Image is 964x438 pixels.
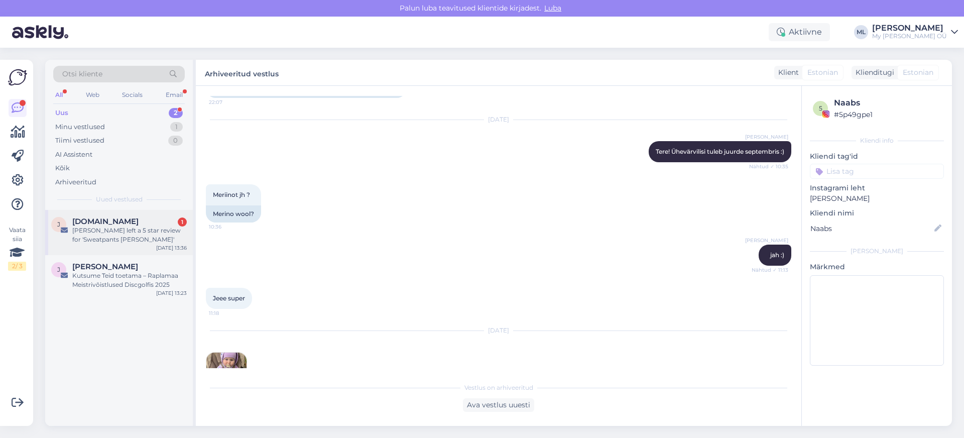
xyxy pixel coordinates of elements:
div: Socials [120,88,145,101]
div: 2 / 3 [8,262,26,271]
div: Ava vestlus uuesti [463,398,534,412]
div: 2 [169,108,183,118]
div: Arhiveeritud [55,177,96,187]
span: 5 [819,104,822,112]
span: Luba [541,4,564,13]
span: Otsi kliente [62,69,102,79]
div: [DATE] [206,326,791,335]
div: Aktiivne [769,23,830,41]
div: Email [164,88,185,101]
p: Kliendi nimi [810,208,944,218]
div: Web [84,88,101,101]
span: Estonian [903,67,933,78]
img: attachment [206,353,247,393]
input: Lisa nimi [810,223,932,234]
div: 1 [178,217,187,227]
span: Jeee super [213,294,245,302]
span: 11:18 [209,309,247,317]
span: 22:07 [209,98,247,106]
span: Uued vestlused [96,195,143,204]
input: Lisa tag [810,164,944,179]
div: Merino wool? [206,205,261,223]
img: Askly Logo [8,68,27,87]
label: Arhiveeritud vestlus [205,66,279,79]
p: Kliendi tag'id [810,151,944,162]
span: J [57,221,60,228]
div: Vaata siia [8,226,26,271]
span: Jesper Puusepp [72,262,138,271]
div: My [PERSON_NAME] OÜ [872,32,947,40]
a: [PERSON_NAME]My [PERSON_NAME] OÜ [872,24,958,40]
p: Märkmed [810,262,944,272]
span: Meriinot jh ? [213,191,250,198]
div: Naabs [834,97,941,109]
span: J [57,266,60,273]
span: jah :) [770,251,784,259]
span: Nähtud ✓ 11:13 [751,266,788,274]
span: Estonian [807,67,838,78]
span: [PERSON_NAME] [745,237,788,244]
span: Nähtud ✓ 10:35 [749,163,788,170]
div: [PERSON_NAME] [810,247,944,256]
div: Kliendi info [810,136,944,145]
div: ML [854,25,868,39]
div: Minu vestlused [55,122,105,132]
div: Uus [55,108,68,118]
div: 0 [168,136,183,146]
span: Tere! Ühevärvilisi tuleb juurde septembris :) [656,148,784,155]
div: # 5p49gpe1 [834,109,941,120]
span: 10:36 [209,223,247,231]
p: Instagrami leht [810,183,944,193]
div: All [53,88,65,101]
p: [PERSON_NAME] [810,193,944,204]
div: Klienditugi [852,67,894,78]
div: Klient [774,67,799,78]
div: Tiimi vestlused [55,136,104,146]
div: [PERSON_NAME] left a 5 star review for 'Sweatpants [PERSON_NAME]' [72,226,187,244]
span: Judge.me [72,217,139,226]
div: 1 [170,122,183,132]
div: Kõik [55,163,70,173]
span: [PERSON_NAME] [745,133,788,141]
div: [DATE] 13:23 [156,289,187,297]
div: [DATE] [206,115,791,124]
div: [DATE] 13:36 [156,244,187,252]
div: [PERSON_NAME] [872,24,947,32]
div: AI Assistent [55,150,92,160]
span: Vestlus on arhiveeritud [464,383,533,392]
div: Kutsume Teid toetama – Raplamaa Meistrivõistlused Discgolfis 2025 [72,271,187,289]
